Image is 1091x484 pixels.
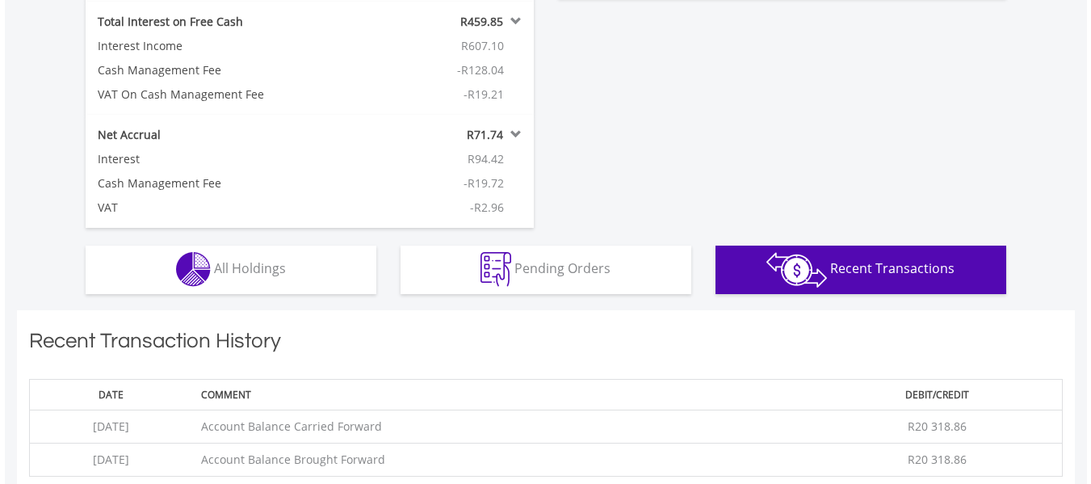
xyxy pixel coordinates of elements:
[86,151,347,167] div: Interest
[514,259,611,277] span: Pending Orders
[401,246,691,294] button: Pending Orders
[467,127,503,142] span: R71.74
[464,86,504,102] span: -R19.21
[86,86,347,103] div: VAT On Cash Management Fee
[193,410,813,444] td: Account Balance Carried Forward
[813,379,1062,410] th: Debit/Credit
[461,38,504,53] span: R607.10
[29,444,193,477] td: [DATE]
[460,14,503,29] span: R459.85
[908,452,967,467] span: R20 318.86
[86,200,347,216] div: VAT
[715,246,1006,294] button: Recent Transactions
[86,14,347,30] div: Total Interest on Free Cash
[766,252,827,288] img: transactions-zar-wht.png
[29,410,193,444] td: [DATE]
[86,127,347,143] div: Net Accrual
[86,246,376,294] button: All Holdings
[29,326,1063,363] h1: Recent Transaction History
[214,259,286,277] span: All Holdings
[86,62,347,78] div: Cash Management Fee
[193,444,813,477] td: Account Balance Brought Forward
[29,379,193,410] th: Date
[480,252,511,287] img: pending_instructions-wht.png
[86,38,347,54] div: Interest Income
[193,379,813,410] th: Comment
[830,259,955,277] span: Recent Transactions
[457,62,504,78] span: -R128.04
[908,419,967,434] span: R20 318.86
[86,175,347,191] div: Cash Management Fee
[470,200,504,215] span: -R2.96
[176,252,211,287] img: holdings-wht.png
[464,175,504,191] span: -R19.72
[468,151,504,166] span: R94.42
